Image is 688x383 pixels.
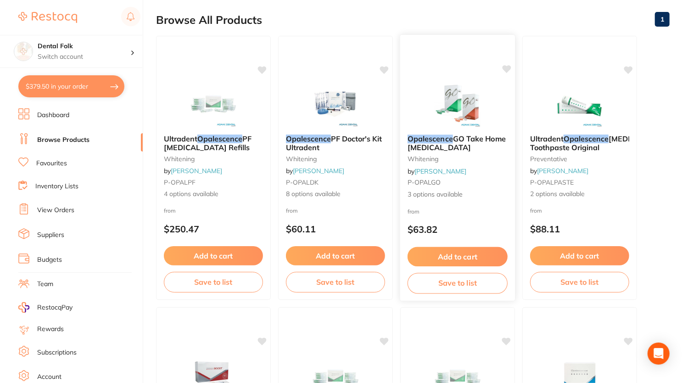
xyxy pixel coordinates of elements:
[408,190,508,199] span: 3 options available
[164,207,176,214] span: from
[164,135,263,152] b: Ultradent Opalescence PF Tooth Whitening Refills
[286,167,344,175] span: by
[530,246,629,265] button: Add to cart
[306,81,365,127] img: Opalescence PF Doctor's Kit Ultradent
[286,272,385,292] button: Save to list
[530,272,629,292] button: Save to list
[164,155,263,163] small: whitening
[37,135,89,145] a: Browse Products
[171,167,222,175] a: [PERSON_NAME]
[286,134,382,152] span: PF Doctor's Kit Ultradent
[35,182,78,191] a: Inventory Lists
[293,167,344,175] a: [PERSON_NAME]
[38,52,130,62] p: Switch account
[408,224,508,235] p: $63.82
[38,42,130,51] h4: Dental Folk
[37,255,62,265] a: Budgets
[655,10,670,28] a: 1
[164,224,263,234] p: $250.47
[18,12,77,23] img: Restocq Logo
[648,343,670,365] div: Open Intercom Messenger
[37,325,64,334] a: Rewards
[537,167,588,175] a: [PERSON_NAME]
[286,135,385,152] b: Opalescence PF Doctor's Kit Ultradent
[164,134,197,143] span: Ultradent
[408,135,508,152] b: Opalescence GO Take Home Tooth Whitening
[18,302,73,313] a: RestocqPay
[18,302,29,313] img: RestocqPay
[37,348,77,357] a: Subscriptions
[37,111,69,120] a: Dashboard
[427,81,487,127] img: Opalescence GO Take Home Tooth Whitening
[286,207,298,214] span: from
[408,208,420,214] span: from
[286,224,385,234] p: $60.11
[530,190,629,199] span: 2 options available
[286,178,319,186] span: P-OPALDK
[164,178,196,186] span: P-OPALPF
[164,190,263,199] span: 4 options available
[164,134,252,152] span: PF [MEDICAL_DATA] Refills
[530,224,629,234] p: $88.11
[414,167,466,175] a: [PERSON_NAME]
[164,167,222,175] span: by
[37,206,74,215] a: View Orders
[530,167,588,175] span: by
[37,231,64,240] a: Suppliers
[530,134,671,152] span: [MEDICAL_DATA] Toothpaste Original
[286,246,385,265] button: Add to cart
[408,167,466,175] span: by
[408,178,441,186] span: P-OPALGO
[36,159,67,168] a: Favourites
[286,190,385,199] span: 8 options available
[530,155,629,163] small: preventative
[530,134,564,143] span: Ultradent
[530,135,629,152] b: Ultradent Opalescence Whitening Toothpaste Original
[408,134,506,152] span: GO Take Home [MEDICAL_DATA]
[18,7,77,28] a: Restocq Logo
[164,246,263,265] button: Add to cart
[408,155,508,163] small: whitening
[530,178,574,186] span: P-OPALPASTE
[197,134,242,143] em: Opalescence
[286,155,385,163] small: whitening
[18,75,124,97] button: $379.50 in your order
[408,134,453,143] em: Opalescence
[564,134,609,143] em: Opalescence
[37,280,53,289] a: Team
[156,14,262,27] h2: Browse All Products
[286,134,331,143] em: Opalescence
[550,81,610,127] img: Ultradent Opalescence Whitening Toothpaste Original
[184,81,243,127] img: Ultradent Opalescence PF Tooth Whitening Refills
[530,207,542,214] span: from
[408,247,508,267] button: Add to cart
[408,273,508,293] button: Save to list
[37,372,62,382] a: Account
[14,42,33,61] img: Dental Folk
[164,272,263,292] button: Save to list
[37,303,73,312] span: RestocqPay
